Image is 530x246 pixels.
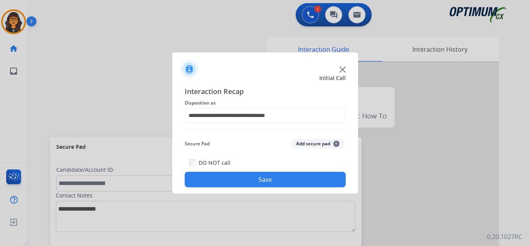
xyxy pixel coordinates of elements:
[487,232,522,241] p: 0.20.1027RC
[333,141,339,147] span: +
[185,129,346,130] img: contact-recap-line.svg
[180,60,199,79] img: contactIcon
[185,86,346,98] span: Interaction Recap
[199,159,230,167] label: DO NOT call
[291,139,344,148] button: Add secure pad+
[319,74,346,82] span: Initial Call
[185,172,346,187] button: Save
[185,139,210,148] span: Secure Pad
[185,98,346,108] span: Disposition as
